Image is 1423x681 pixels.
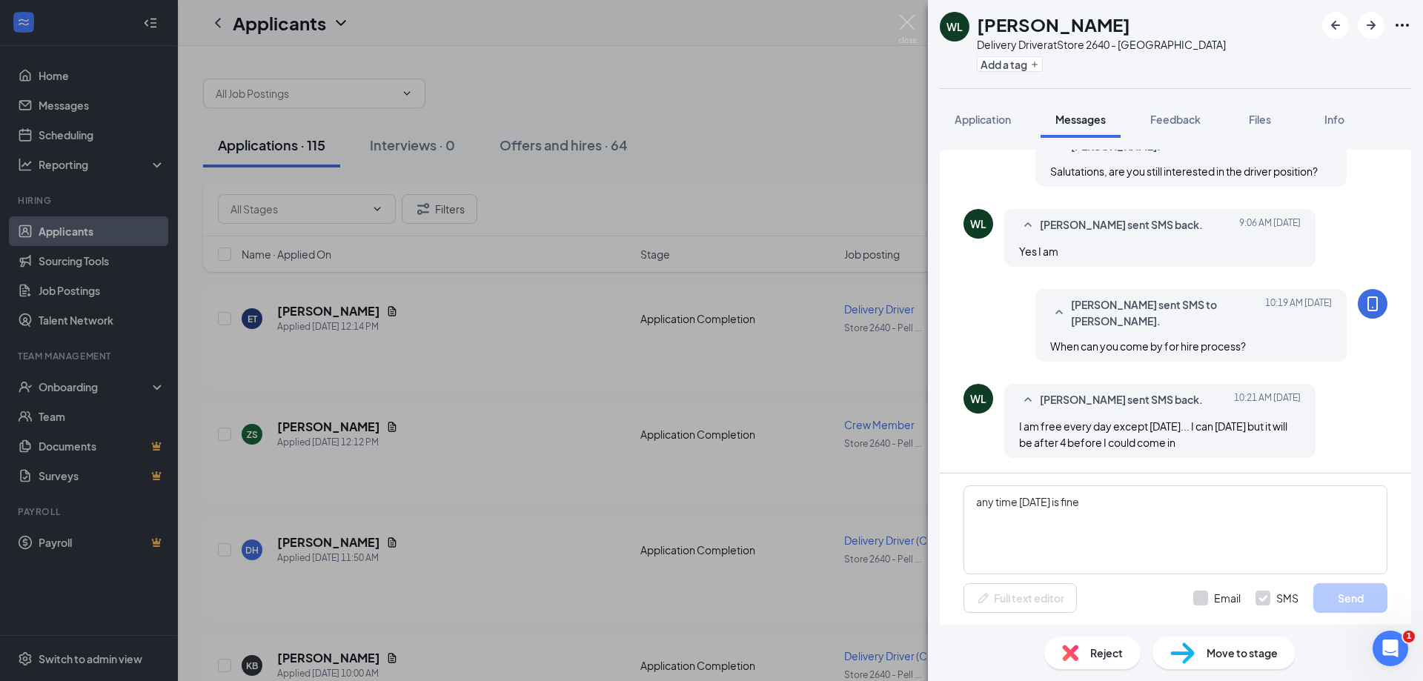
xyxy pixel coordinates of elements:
span: Messages [1055,113,1106,126]
svg: SmallChevronUp [1019,216,1037,234]
button: ArrowRight [1358,12,1384,39]
span: Yes I am [1019,245,1058,258]
div: WL [970,216,986,231]
h1: [PERSON_NAME] [977,12,1130,37]
svg: SmallChevronUp [1050,304,1068,322]
svg: SmallChevronUp [1019,391,1037,409]
svg: Plus [1030,60,1039,69]
svg: ArrowLeftNew [1327,16,1344,34]
svg: ArrowRight [1362,16,1380,34]
svg: MobileSms [1364,295,1381,313]
span: Reject [1090,645,1123,661]
svg: Pen [976,591,991,605]
svg: Ellipses [1393,16,1411,34]
div: Delivery Driver at Store 2640 - [GEOGRAPHIC_DATA] [977,37,1226,52]
span: Application [955,113,1011,126]
span: Move to stage [1207,645,1278,661]
span: Files [1249,113,1271,126]
span: [DATE] 10:21 AM [1234,391,1301,409]
div: WL [970,391,986,406]
iframe: Intercom live chat [1373,631,1408,666]
button: ArrowLeftNew [1322,12,1349,39]
span: When can you come by for hire process? [1050,339,1246,353]
span: [PERSON_NAME] sent SMS back. [1040,216,1203,234]
span: Feedback [1150,113,1201,126]
button: Send [1313,583,1387,613]
span: Info [1324,113,1344,126]
span: [PERSON_NAME] sent SMS back. [1040,391,1203,409]
span: I am free every day except [DATE]... I can [DATE] but it will be after 4 before I could come in [1019,419,1287,449]
button: PlusAdd a tag [977,56,1043,72]
textarea: any time [DATE] is fine [963,485,1387,574]
button: Full text editorPen [963,583,1077,613]
span: [DATE] 10:19 AM [1265,296,1332,329]
div: WL [946,19,963,34]
span: [DATE] 9:06 AM [1239,216,1301,234]
span: [PERSON_NAME] sent SMS to [PERSON_NAME]. [1071,296,1265,329]
span: 1 [1403,631,1415,642]
span: Salutations, are you still interested in the driver position? [1050,165,1318,178]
